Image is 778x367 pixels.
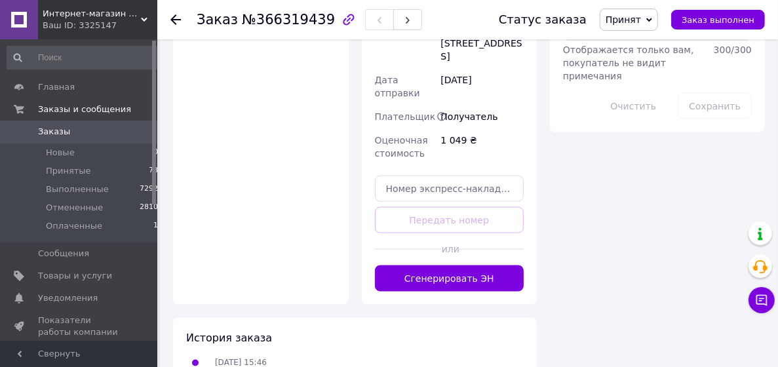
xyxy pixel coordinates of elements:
span: Принят [606,14,641,25]
button: Чат с покупателем [749,287,775,313]
span: 2810 [140,202,158,214]
span: Уведомления [38,292,98,304]
span: Показатели работы компании [38,315,121,338]
span: 300 / 300 [714,45,752,55]
span: Заказы [38,126,70,138]
div: Вернуться назад [170,13,181,26]
div: 1 049 ₴ [438,128,526,165]
div: Ваш ID: 3325147 [43,20,157,31]
span: Оплаченные [46,220,102,232]
span: Выполненные [46,183,109,195]
div: [DATE] [438,68,526,105]
span: Дата отправки [375,75,420,98]
span: 7292 [140,183,158,195]
span: 73 [149,165,158,177]
input: Поиск [7,46,159,69]
div: Получатель [438,105,526,128]
span: История заказа [186,332,272,344]
span: Заказ [197,12,238,28]
span: Оценочная стоимость [375,135,428,159]
span: №366319439 [242,12,335,28]
span: Товары и услуги [38,270,112,282]
span: Новые [46,147,75,159]
span: Заказы и сообщения [38,104,131,115]
span: Принятые [46,165,91,177]
input: Номер экспресс-накладной [375,176,524,202]
button: Сгенерировать ЭН [375,265,524,292]
span: Сообщения [38,248,89,260]
span: Отображается только вам, покупатель не видит примечания [563,45,694,81]
span: Интернет-магазин обуви "Минималочка" [43,8,141,20]
span: Главная [38,81,75,93]
button: Заказ выполнен [671,10,765,29]
span: Отмененные [46,202,103,214]
div: Статус заказа [499,13,587,26]
span: или [442,242,457,256]
span: Заказ выполнен [682,15,754,25]
span: Плательщик [375,111,436,122]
